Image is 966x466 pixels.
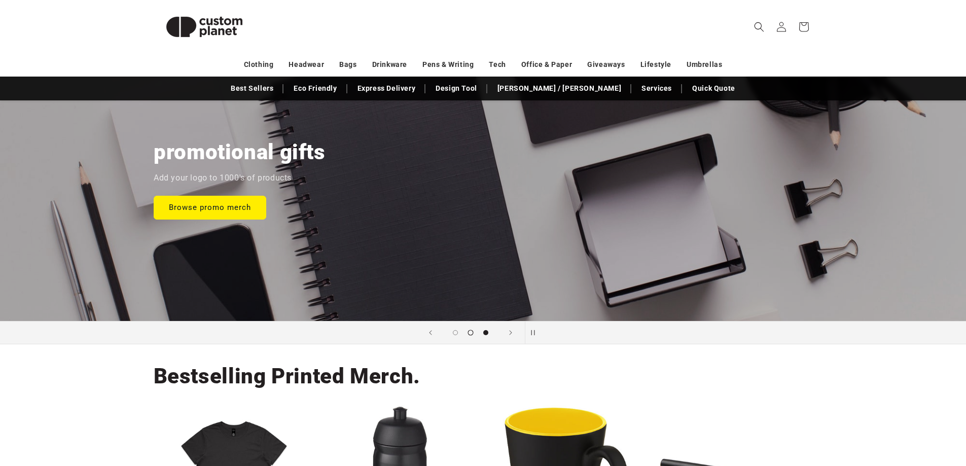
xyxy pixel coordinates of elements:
[748,16,770,38] summary: Search
[431,80,482,97] a: Design Tool
[154,138,326,166] h2: promotional gifts
[339,56,356,74] a: Bags
[154,171,292,186] p: Add your logo to 1000's of products
[687,80,740,97] a: Quick Quote
[915,417,966,466] iframe: Chat Widget
[525,321,547,344] button: Pause slideshow
[489,56,506,74] a: Tech
[419,321,442,344] button: Previous slide
[521,56,572,74] a: Office & Paper
[154,195,266,219] a: Browse promo merch
[587,56,625,74] a: Giveaways
[463,325,478,340] button: Load slide 2 of 3
[289,80,342,97] a: Eco Friendly
[422,56,474,74] a: Pens & Writing
[289,56,324,74] a: Headwear
[154,363,420,390] h2: Bestselling Printed Merch.
[244,56,274,74] a: Clothing
[372,56,407,74] a: Drinkware
[492,80,626,97] a: [PERSON_NAME] / [PERSON_NAME]
[636,80,677,97] a: Services
[687,56,722,74] a: Umbrellas
[448,325,463,340] button: Load slide 1 of 3
[640,56,671,74] a: Lifestyle
[154,4,255,50] img: Custom Planet
[226,80,278,97] a: Best Sellers
[352,80,421,97] a: Express Delivery
[499,321,522,344] button: Next slide
[478,325,493,340] button: Load slide 3 of 3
